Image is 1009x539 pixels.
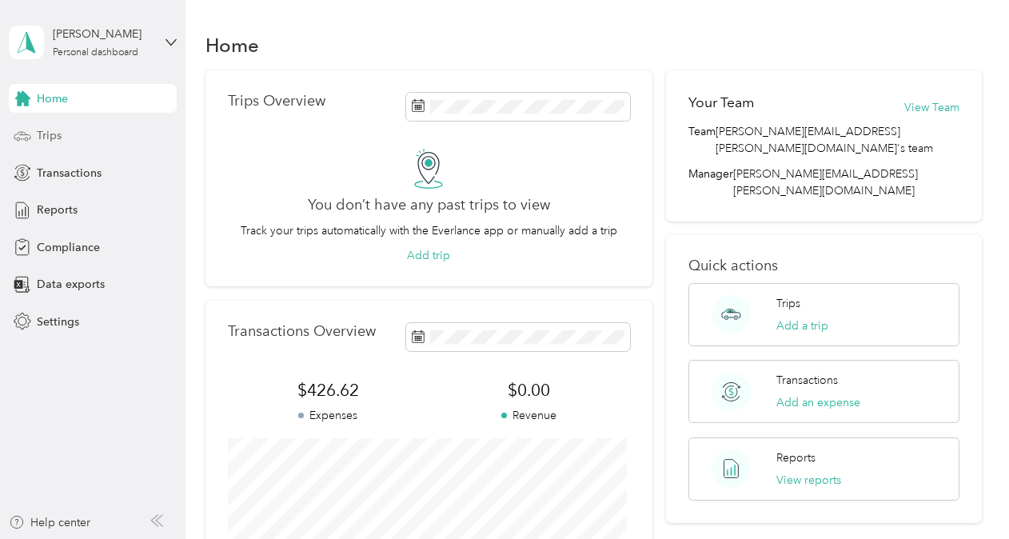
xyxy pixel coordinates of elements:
[228,407,429,424] p: Expenses
[37,127,62,144] span: Trips
[716,123,959,157] span: [PERSON_NAME][EMAIL_ADDRESS][PERSON_NAME][DOMAIN_NAME]'s team
[228,93,325,110] p: Trips Overview
[776,317,828,334] button: Add a trip
[205,37,259,54] h1: Home
[53,48,138,58] div: Personal dashboard
[776,472,841,489] button: View reports
[37,313,79,330] span: Settings
[37,239,100,256] span: Compliance
[688,93,754,113] h2: Your Team
[776,449,816,466] p: Reports
[37,90,68,107] span: Home
[53,26,153,42] div: [PERSON_NAME]
[37,276,105,293] span: Data exports
[9,514,90,531] button: Help center
[688,166,733,199] span: Manager
[37,165,102,182] span: Transactions
[776,394,860,411] button: Add an expense
[733,167,918,198] span: [PERSON_NAME][EMAIL_ADDRESS][PERSON_NAME][DOMAIN_NAME]
[776,295,800,312] p: Trips
[241,222,617,239] p: Track your trips automatically with the Everlance app or manually add a trip
[776,372,838,389] p: Transactions
[228,323,376,340] p: Transactions Overview
[904,99,959,116] button: View Team
[429,407,630,424] p: Revenue
[308,197,550,214] h2: You don’t have any past trips to view
[429,379,630,401] span: $0.00
[407,247,450,264] button: Add trip
[688,258,959,274] p: Quick actions
[919,449,1009,539] iframe: Everlance-gr Chat Button Frame
[228,379,429,401] span: $426.62
[37,202,78,218] span: Reports
[688,123,716,157] span: Team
